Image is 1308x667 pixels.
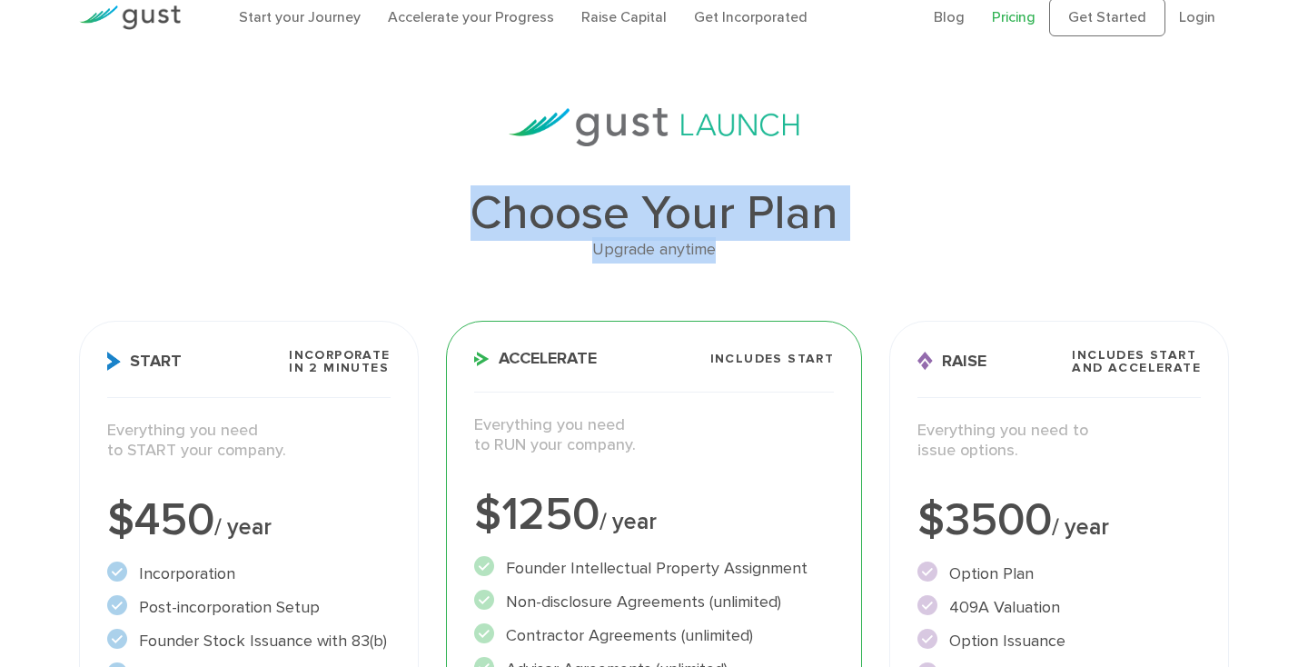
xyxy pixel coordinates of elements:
[599,508,657,535] span: / year
[992,8,1035,25] a: Pricing
[107,498,391,543] div: $450
[694,8,808,25] a: Get Incorporated
[917,498,1201,543] div: $3500
[1179,8,1215,25] a: Login
[917,595,1201,620] li: 409A Valuation
[239,8,361,25] a: Start your Journey
[79,237,1229,264] div: Upgrade anytime
[107,421,391,462] p: Everything you need to START your company.
[289,349,390,374] span: Incorporate in 2 Minutes
[214,513,272,541] span: / year
[107,629,391,653] li: Founder Stock Issuance with 83(b)
[917,421,1201,462] p: Everything you need to issue options.
[79,190,1229,237] h1: Choose Your Plan
[710,353,835,365] span: Includes START
[917,629,1201,653] li: Option Issuance
[107,595,391,620] li: Post-incorporation Setup
[581,8,667,25] a: Raise Capital
[474,415,835,456] p: Everything you need to RUN your company.
[107,352,121,371] img: Start Icon X2
[474,590,835,614] li: Non-disclosure Agreements (unlimited)
[474,493,835,538] div: $1250
[474,352,490,366] img: Accelerate Icon
[474,351,597,367] span: Accelerate
[79,5,181,30] img: Gust Logo
[509,108,799,146] img: gust-launch-logos.svg
[917,352,986,371] span: Raise
[107,352,182,371] span: Start
[474,623,835,648] li: Contractor Agreements (unlimited)
[1072,349,1201,374] span: Includes START and ACCELERATE
[917,562,1201,586] li: Option Plan
[107,562,391,586] li: Incorporation
[934,8,965,25] a: Blog
[917,352,933,371] img: Raise Icon
[1052,513,1109,541] span: / year
[474,556,835,581] li: Founder Intellectual Property Assignment
[388,8,554,25] a: Accelerate your Progress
